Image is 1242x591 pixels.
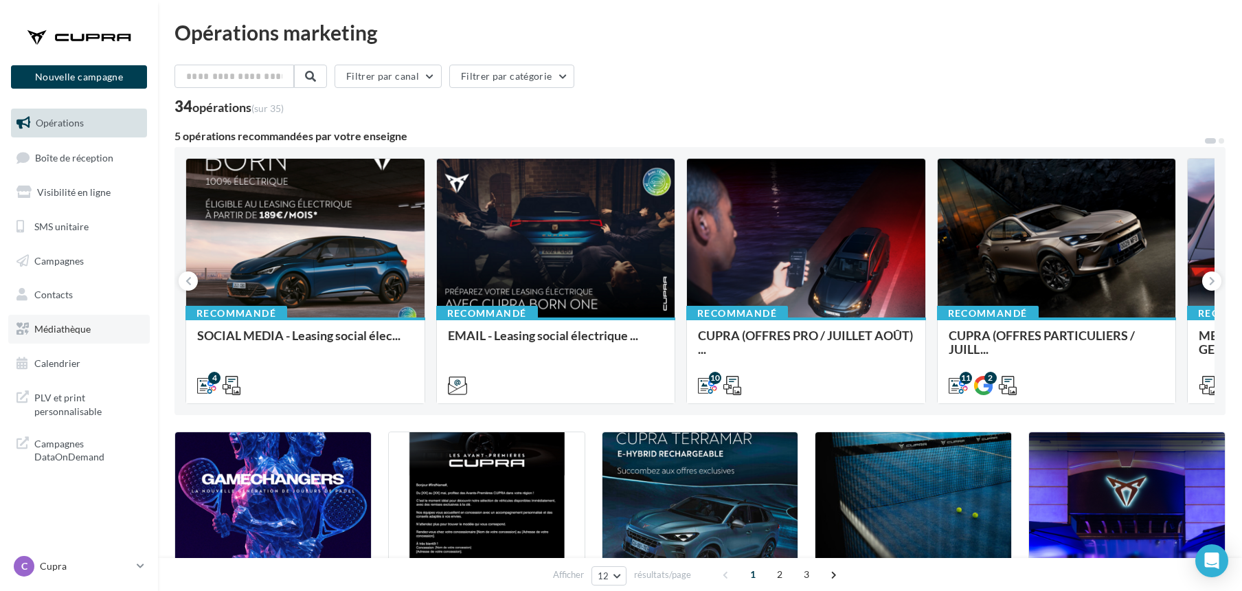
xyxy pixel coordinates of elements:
a: Opérations [8,109,150,137]
div: 34 [174,99,284,114]
div: 4 [208,372,221,384]
a: Contacts [8,280,150,309]
span: 2 [769,564,791,586]
div: Opérations marketing [174,22,1226,43]
button: Filtrer par catégorie [449,65,574,88]
p: Cupra [40,559,131,573]
button: Filtrer par canal [335,65,442,88]
div: Recommandé [436,306,538,321]
div: Recommandé [686,306,788,321]
a: Campagnes DataOnDemand [8,429,150,469]
span: CUPRA (OFFRES PARTICULIERS / JUILL... [949,328,1135,357]
div: 5 opérations recommandées par votre enseigne [174,131,1204,142]
div: 10 [709,372,721,384]
span: 12 [598,570,609,581]
div: 11 [960,372,972,384]
a: Boîte de réception [8,143,150,172]
span: CUPRA (OFFRES PRO / JUILLET AOÛT) ... [698,328,913,357]
span: SOCIAL MEDIA - Leasing social élec... [197,328,400,343]
div: Open Intercom Messenger [1195,544,1228,577]
span: C [21,559,27,573]
span: Afficher [553,568,584,581]
span: EMAIL - Leasing social électrique ... [448,328,638,343]
a: SMS unitaire [8,212,150,241]
div: Recommandé [185,306,287,321]
span: Campagnes [34,254,84,266]
a: Campagnes [8,247,150,276]
span: Boîte de réception [35,151,113,163]
span: 1 [742,564,764,586]
div: Recommandé [937,306,1039,321]
a: PLV et print personnalisable [8,383,150,423]
span: Campagnes DataOnDemand [34,434,142,464]
span: Calendrier [34,357,80,369]
div: 2 [984,372,997,384]
div: opérations [192,101,284,113]
span: résultats/page [634,568,691,581]
button: Nouvelle campagne [11,65,147,89]
a: Médiathèque [8,315,150,344]
span: Visibilité en ligne [37,186,111,198]
span: PLV et print personnalisable [34,388,142,418]
button: 12 [591,566,626,586]
span: Opérations [36,117,84,129]
a: Calendrier [8,349,150,378]
span: (sur 35) [251,102,284,114]
span: Médiathèque [34,323,91,335]
span: Contacts [34,289,73,300]
span: 3 [795,564,817,586]
a: Visibilité en ligne [8,178,150,207]
span: SMS unitaire [34,221,89,232]
a: C Cupra [11,553,147,579]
